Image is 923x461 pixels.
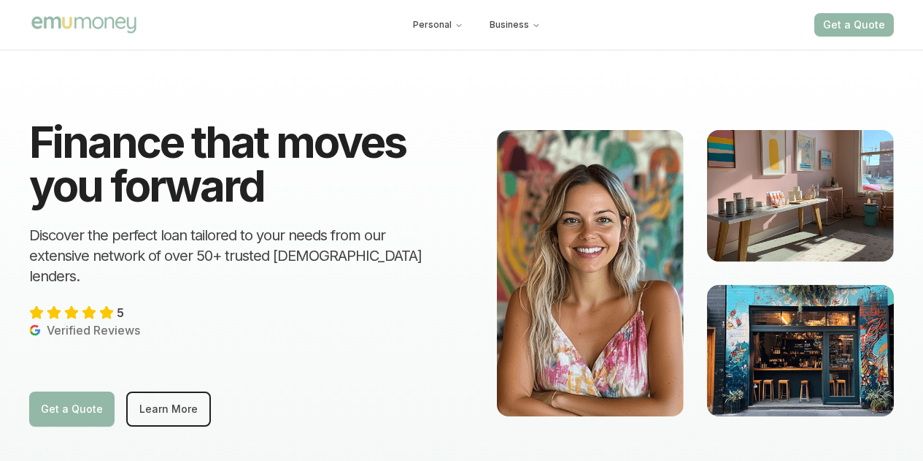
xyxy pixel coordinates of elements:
[478,12,552,38] button: Business
[29,324,41,336] img: Verified
[707,130,894,262] img: Boutique home wares store
[707,285,894,416] img: Cafe in Byron Bay
[401,12,475,38] button: Personal
[29,225,427,286] h2: Discover the perfect loan tailored to your needs from our extensive network of over 50+ trusted [...
[29,321,140,339] p: Verified Reviews
[117,304,124,321] span: 5
[29,392,115,427] a: Get a Quote
[497,130,684,416] img: Blonde girl running a business
[29,120,427,207] h1: Finance that moves you forward
[29,14,139,35] img: Emu Money
[814,13,894,37] button: Get a Quote
[126,392,211,427] a: Learn More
